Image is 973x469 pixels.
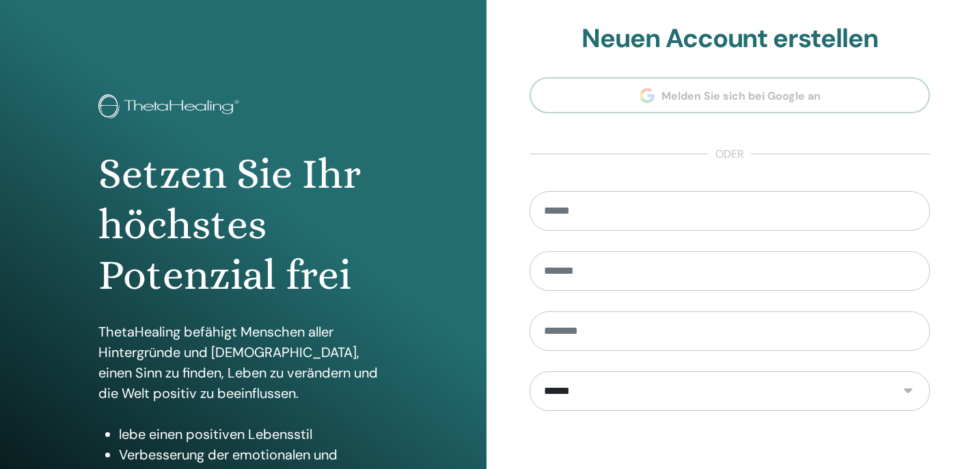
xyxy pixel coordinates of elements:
[530,23,930,55] h2: Neuen Account erstellen
[98,149,389,301] h1: Setzen Sie Ihr höchstes Potenzial frei
[119,424,389,444] li: lebe einen positiven Lebensstil
[709,146,751,162] span: oder
[98,322,389,403] p: ThetaHealing befähigt Menschen aller Hintergründe und [DEMOGRAPHIC_DATA], einen Sinn zu finden, L...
